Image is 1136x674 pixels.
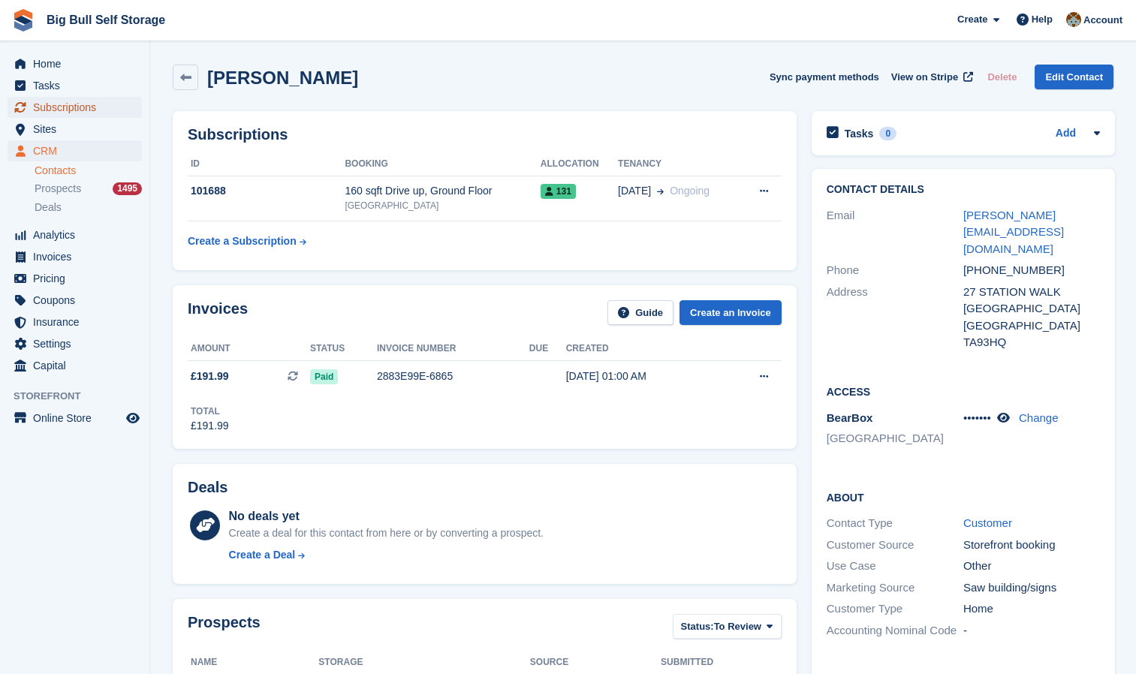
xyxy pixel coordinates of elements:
span: Status: [681,619,714,634]
a: Edit Contact [1035,65,1113,89]
a: menu [8,268,142,289]
div: Marketing Source [827,579,963,597]
div: Total [191,405,229,418]
span: Paid [310,369,338,384]
div: 27 STATION WALK [963,284,1100,301]
div: Address [827,284,963,351]
h2: Deals [188,479,228,496]
a: Create an Invoice [679,300,782,325]
span: Help [1032,12,1053,27]
a: menu [8,75,142,96]
span: Account [1083,13,1122,28]
a: Preview store [124,409,142,427]
span: To Review [714,619,761,634]
a: Big Bull Self Storage [41,8,171,32]
div: 1495 [113,182,142,195]
a: View on Stripe [885,65,976,89]
a: Add [1056,125,1076,143]
div: Storefront booking [963,537,1100,554]
span: Prospects [35,182,81,196]
a: Deals [35,200,142,215]
span: Invoices [33,246,123,267]
div: 101688 [188,183,345,199]
th: Tenancy [618,152,740,176]
span: [DATE] [618,183,651,199]
span: Analytics [33,224,123,245]
a: menu [8,140,142,161]
div: Accounting Nominal Code [827,622,963,639]
div: Contact Type [827,515,963,532]
a: menu [8,311,142,332]
div: Create a deal for this contact from here or by converting a prospect. [229,525,544,541]
span: Deals [35,200,62,215]
th: Status [310,337,377,361]
h2: [PERSON_NAME] [207,68,358,88]
a: Customer [963,516,1012,529]
span: 131 [541,184,576,199]
h2: About [827,489,1100,504]
span: Pricing [33,268,123,289]
h2: Prospects [188,614,261,642]
button: Sync payment methods [770,65,879,89]
div: [DATE] 01:00 AM [566,369,721,384]
span: Home [33,53,123,74]
a: menu [8,119,142,140]
span: CRM [33,140,123,161]
span: ••••••• [963,411,991,424]
a: menu [8,333,142,354]
span: Ongoing [670,185,710,197]
span: Storefront [14,389,149,404]
h2: Subscriptions [188,126,782,143]
span: BearBox [827,411,873,424]
img: Mike Llewellen Palmer [1066,12,1081,27]
div: Create a Subscription [188,233,297,249]
div: Home [963,600,1100,618]
th: ID [188,152,345,176]
span: Insurance [33,311,123,332]
h2: Access [827,384,1100,399]
a: Prospects 1495 [35,181,142,197]
div: Saw building/signs [963,579,1100,597]
th: Booking [345,152,540,176]
a: Create a Deal [229,547,544,563]
span: £191.99 [191,369,229,384]
div: Customer Type [827,600,963,618]
a: Guide [607,300,673,325]
div: Other [963,558,1100,575]
a: [PERSON_NAME][EMAIL_ADDRESS][DOMAIN_NAME] [963,209,1064,255]
h2: Contact Details [827,184,1100,196]
th: Allocation [541,152,618,176]
div: Create a Deal [229,547,296,563]
div: [GEOGRAPHIC_DATA] [963,300,1100,317]
th: Invoice number [377,337,529,361]
div: Email [827,207,963,258]
span: Capital [33,355,123,376]
a: menu [8,408,142,429]
span: Online Store [33,408,123,429]
div: No deals yet [229,507,544,525]
div: £191.99 [191,418,229,434]
div: Customer Source [827,537,963,554]
a: menu [8,97,142,118]
span: Subscriptions [33,97,123,118]
div: 2883E99E-6865 [377,369,529,384]
span: Coupons [33,290,123,311]
a: menu [8,355,142,376]
a: menu [8,224,142,245]
div: TA93HQ [963,334,1100,351]
th: Due [529,337,566,361]
div: Phone [827,262,963,279]
a: Create a Subscription [188,227,306,255]
div: 160 sqft Drive up, Ground Floor [345,183,540,199]
div: - [963,622,1100,639]
span: View on Stripe [891,70,958,85]
th: Created [566,337,721,361]
div: [GEOGRAPHIC_DATA] [963,317,1100,335]
div: 0 [879,127,896,140]
div: [PHONE_NUMBER] [963,262,1100,279]
button: Status: To Review [673,614,782,639]
h2: Tasks [845,127,874,140]
a: menu [8,53,142,74]
div: [GEOGRAPHIC_DATA] [345,199,540,212]
th: Amount [188,337,310,361]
